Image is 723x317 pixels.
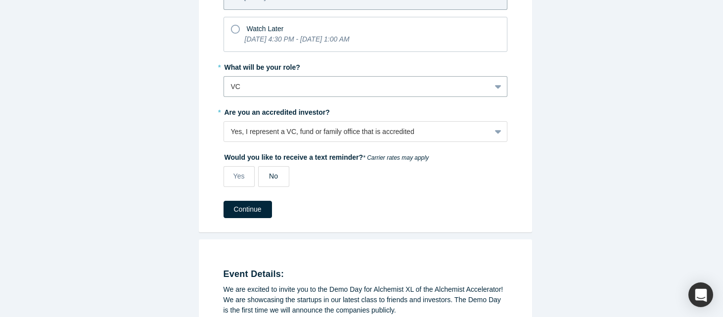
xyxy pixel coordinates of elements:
[245,35,350,43] i: [DATE] 4:30 PM - [DATE] 1:00 AM
[247,25,284,33] span: Watch Later
[224,59,507,73] label: What will be your role?
[224,269,284,279] strong: Event Details:
[231,127,484,137] div: Yes, I represent a VC, fund or family office that is accredited
[363,154,429,161] em: * Carrier rates may apply
[224,104,507,118] label: Are you an accredited investor?
[224,201,272,218] button: Continue
[224,284,507,295] div: We are excited to invite you to the Demo Day for Alchemist XL of the Alchemist Accelerator!
[269,172,278,180] span: No
[224,149,507,163] label: Would you like to receive a text reminder?
[233,172,245,180] span: Yes
[224,295,507,316] div: We are showcasing the startups in our latest class to friends and investors. The Demo Day is the ...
